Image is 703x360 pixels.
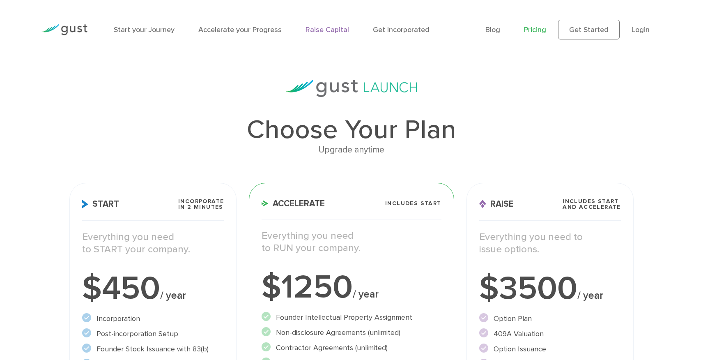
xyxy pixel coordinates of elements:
[262,312,441,323] li: Founder Intellectual Property Assignment
[479,344,621,355] li: Option Issuance
[479,200,514,208] span: Raise
[524,25,546,34] a: Pricing
[198,25,282,34] a: Accelerate your Progress
[373,25,430,34] a: Get Incorporated
[262,271,441,304] div: $1250
[82,231,224,256] p: Everything you need to START your company.
[82,344,224,355] li: Founder Stock Issuance with 83(b)
[479,328,621,339] li: 409A Valuation
[479,200,486,208] img: Raise Icon
[69,143,634,157] div: Upgrade anytime
[178,198,224,210] span: Incorporate in 2 Minutes
[69,117,634,143] h1: Choose Your Plan
[485,25,500,34] a: Blog
[114,25,175,34] a: Start your Journey
[479,313,621,324] li: Option Plan
[632,25,650,34] a: Login
[385,201,441,206] span: Includes START
[41,24,87,35] img: Gust Logo
[160,289,186,302] span: / year
[306,25,349,34] a: Raise Capital
[82,272,224,305] div: $450
[479,231,621,256] p: Everything you need to issue options.
[479,272,621,305] div: $3500
[262,230,441,254] p: Everything you need to RUN your company.
[286,80,417,97] img: gust-launch-logos.svg
[82,200,88,208] img: Start Icon X2
[82,313,224,324] li: Incorporation
[577,289,603,302] span: / year
[353,288,379,300] span: / year
[262,200,269,207] img: Accelerate Icon
[262,199,325,208] span: Accelerate
[563,198,621,210] span: Includes START and ACCELERATE
[82,328,224,339] li: Post-incorporation Setup
[82,200,119,208] span: Start
[262,327,441,338] li: Non-disclosure Agreements (unlimited)
[558,20,620,39] a: Get Started
[262,342,441,353] li: Contractor Agreements (unlimited)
